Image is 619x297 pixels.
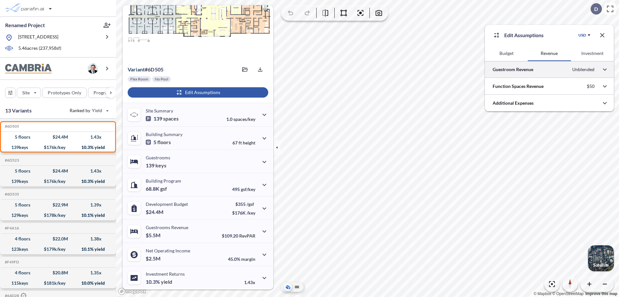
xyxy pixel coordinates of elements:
button: Site [17,88,41,98]
button: Site Plan [293,283,301,291]
p: Building Program [146,178,181,184]
h5: Click to copy the code [4,124,19,129]
p: Investment Returns [146,271,185,277]
span: margin [241,256,255,262]
h5: Click to copy the code [4,192,19,196]
button: Revenue [528,46,571,61]
a: Mapbox [534,292,551,296]
h5: Click to copy the code [4,260,19,264]
button: Ranked by Yield [64,105,113,116]
span: spaces/key [233,116,255,122]
p: Function Spaces Revenue [493,83,544,90]
span: Variant [128,66,145,72]
p: 5.46 acres ( 237,958 sf) [18,45,61,52]
p: $24.4M [146,209,164,215]
p: Satellite [593,262,609,268]
p: Development Budget [146,201,188,207]
img: BrandImage [5,64,52,74]
span: gsf [160,186,167,192]
p: Prototypes Only [48,90,81,96]
span: floors [157,139,171,145]
span: yield [161,279,172,285]
p: 45.0% [228,256,255,262]
span: spaces [163,115,179,122]
a: Mapbox homepage [118,288,146,295]
button: Program [88,88,123,98]
h5: Click to copy the code [4,226,19,230]
p: $2.5M [146,255,162,262]
img: Switcher Image [588,245,614,271]
h5: Click to copy the code [4,158,19,163]
p: 10.3% [146,279,172,285]
p: # 6d505 [128,66,163,73]
p: $109.20 [222,233,255,239]
p: 1.43x [244,280,255,285]
span: Yield [92,107,103,114]
div: USD [578,33,586,38]
button: Prototypes Only [42,88,87,98]
p: 67 [232,140,255,145]
p: Building Summary [146,132,182,137]
p: [STREET_ADDRESS] [18,34,58,42]
span: keys [155,162,166,169]
span: ft [239,140,242,145]
p: Site Summary [146,108,173,113]
p: Additional Expenses [493,100,534,106]
img: user logo [88,63,98,74]
p: $176K [232,210,255,216]
p: 5 [146,139,171,145]
p: Edit Assumptions [504,31,544,39]
p: Program [93,90,112,96]
p: $355 [232,201,255,207]
p: 139 [146,162,166,169]
p: 495 [232,186,255,192]
p: 139 [146,115,179,122]
p: $50 [587,83,594,89]
span: gsf/key [241,186,255,192]
p: 13 Variants [5,107,32,114]
p: Renamed Project [5,22,45,29]
p: Net Operating Income [146,248,190,253]
button: Aerial View [284,283,292,291]
button: Edit Assumptions [128,87,268,98]
span: /key [247,210,255,216]
p: No Pool [155,77,168,82]
span: height [243,140,255,145]
span: RevPAR [239,233,255,239]
button: Budget [485,46,528,61]
p: Site [22,90,30,96]
p: Guestrooms Revenue [146,225,188,230]
p: 1.0 [226,116,255,122]
a: Improve this map [585,292,617,296]
span: /gsf [247,201,254,207]
button: Investment [571,46,614,61]
p: Flex Room [130,77,148,82]
p: 68.8K [146,186,167,192]
p: Guestrooms [146,155,170,160]
button: Switcher ImageSatellite [588,245,614,271]
a: OpenStreetMap [552,292,584,296]
p: $5.5M [146,232,162,239]
p: D [594,6,598,12]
